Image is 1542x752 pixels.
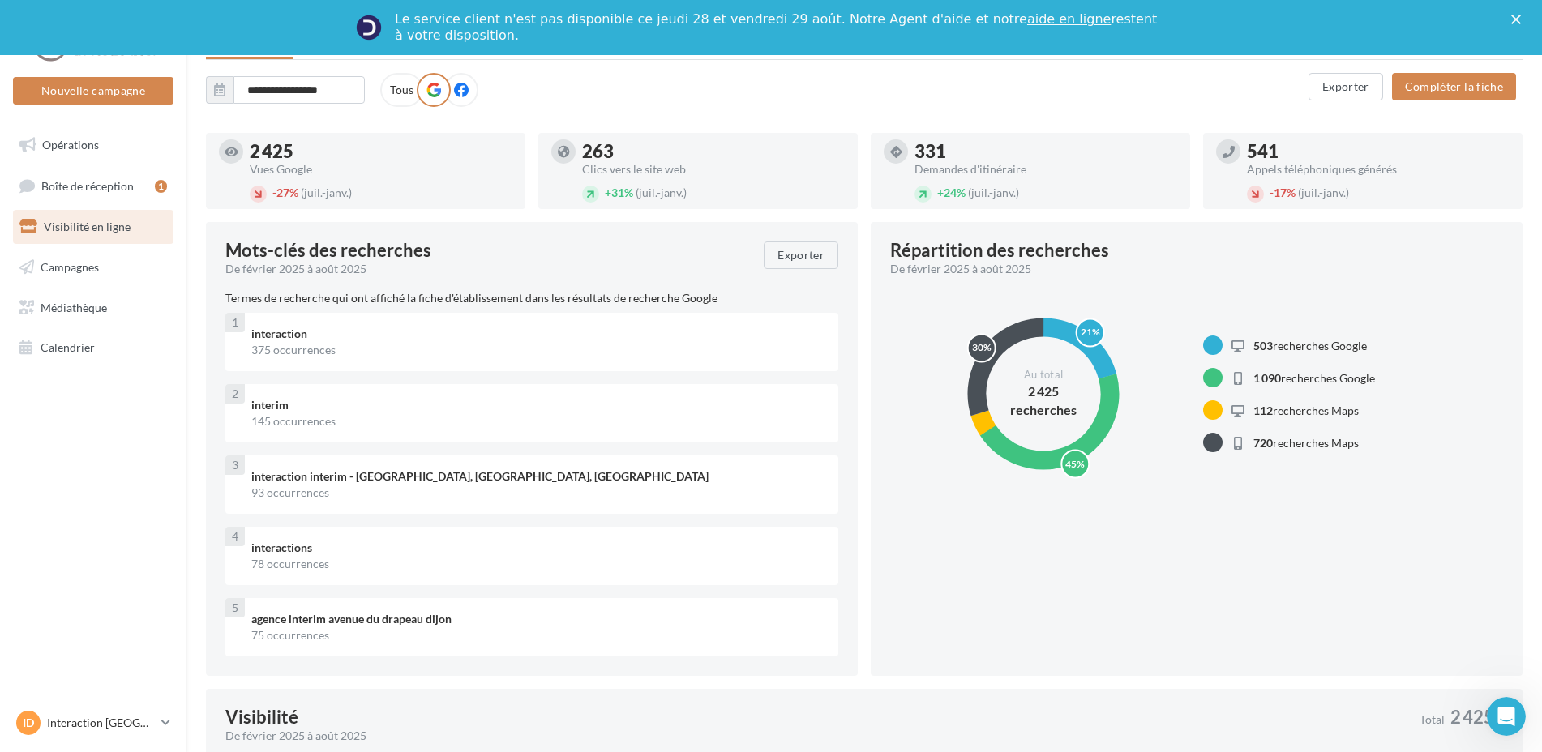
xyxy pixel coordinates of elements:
[251,627,825,643] div: 75 occurrences
[251,397,825,413] div: interim
[251,540,825,556] div: interactions
[10,210,177,244] a: Visibilité en ligne
[272,186,276,199] span: -
[10,291,177,325] a: Médiathèque
[1511,15,1527,24] div: Fermer
[42,138,99,152] span: Opérations
[1487,697,1526,736] iframe: Intercom live chat
[356,15,382,41] img: Profile image for Service-Client
[225,455,245,475] div: 3
[41,260,99,274] span: Campagnes
[1392,73,1516,100] button: Compléter la fiche
[44,220,131,233] span: Visibilité en ligne
[10,169,177,203] a: Boîte de réception1
[636,186,687,199] span: (juil.-janv.)
[225,598,245,617] div: 5
[1270,186,1274,199] span: -
[225,261,751,277] div: De février 2025 à août 2025
[225,384,245,404] div: 2
[605,186,633,199] span: 31%
[1253,371,1375,385] span: recherches Google
[1027,11,1111,27] a: aide en ligne
[251,556,825,572] div: 78 occurrences
[155,180,167,193] div: 1
[1420,714,1445,725] span: Total
[1270,186,1296,199] span: 17%
[251,485,825,501] div: 93 occurrences
[41,178,134,192] span: Boîte de réception
[250,164,512,175] div: Vues Google
[1298,186,1349,199] span: (juil.-janv.)
[251,611,825,627] div: agence interim avenue du drapeau dijon
[251,413,825,429] div: 145 occurrences
[250,143,512,160] div: 2 425
[225,290,838,306] p: Termes de recherche qui ont affiché la fiche d'établissement dans les résultats de recherche Google
[1253,404,1359,417] span: recherches Maps
[251,468,825,485] div: interaction interim - [GEOGRAPHIC_DATA], [GEOGRAPHIC_DATA], [GEOGRAPHIC_DATA]
[225,241,431,259] span: Mots-clés des recherches
[914,164,1177,175] div: Demandes d'itinéraire
[47,715,155,731] p: Interaction [GEOGRAPHIC_DATA]
[23,715,34,731] span: ID
[937,186,966,199] span: 24%
[251,342,825,358] div: 375 occurrences
[225,527,245,546] div: 4
[251,326,825,342] div: interaction
[10,250,177,284] a: Campagnes
[605,186,611,199] span: +
[1247,164,1510,175] div: Appels téléphoniques générés
[41,300,107,314] span: Médiathèque
[1253,436,1359,450] span: recherches Maps
[582,164,845,175] div: Clics vers le site web
[41,340,95,354] span: Calendrier
[225,708,298,726] div: Visibilité
[1247,143,1510,160] div: 541
[1253,404,1273,417] span: 112
[1253,371,1281,385] span: 1 090
[225,313,245,332] div: 1
[395,11,1160,44] div: Le service client n'est pas disponible ce jeudi 28 et vendredi 29 août. Notre Agent d'aide et not...
[13,77,173,105] button: Nouvelle campagne
[272,186,298,199] span: 27%
[1253,339,1367,352] span: recherches Google
[582,143,845,160] div: 263
[890,261,1490,277] div: De février 2025 à août 2025
[1386,79,1523,92] a: Compléter la fiche
[225,728,1407,744] div: De février 2025 à août 2025
[764,241,838,269] button: Exporter
[13,707,173,738] a: ID Interaction [GEOGRAPHIC_DATA]
[1450,708,1494,726] span: 2 425
[890,241,1109,259] div: Répartition des recherches
[1253,436,1273,450] span: 720
[968,186,1019,199] span: (juil.-janv.)
[937,186,944,199] span: +
[10,331,177,365] a: Calendrier
[10,128,177,162] a: Opérations
[380,73,423,107] label: Tous
[301,186,352,199] span: (juil.-janv.)
[1309,73,1383,100] button: Exporter
[1253,339,1273,352] span: 503
[914,143,1177,160] div: 331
